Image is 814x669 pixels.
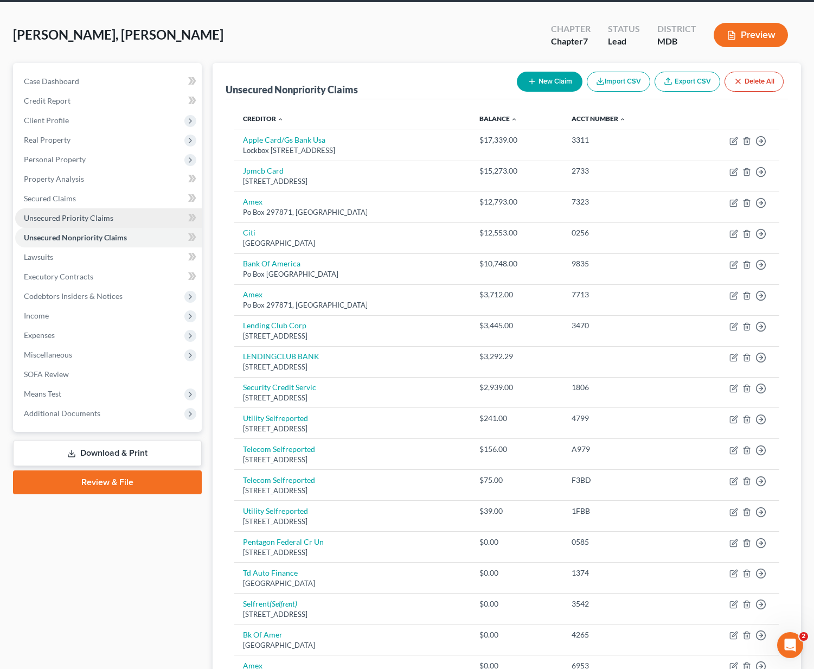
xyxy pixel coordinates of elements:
[243,228,255,237] a: Citi
[243,145,462,156] div: Lockbox [STREET_ADDRESS]
[17,149,169,192] div: You’ll get replies here and in your email: ✉️
[572,289,674,300] div: 7713
[270,599,297,608] i: (Selfrent)
[24,389,61,398] span: Means Test
[243,269,462,279] div: Po Box [GEOGRAPHIC_DATA]
[69,355,78,364] button: Start recording
[572,444,674,455] div: A979
[725,72,784,92] button: Delete All
[243,238,462,249] div: [GEOGRAPHIC_DATA]
[15,189,202,208] a: Secured Claims
[479,114,517,123] a: Balance expand_less
[15,72,202,91] a: Case Dashboard
[243,444,315,454] a: Telecom Selfreported
[9,143,178,225] div: You’ll get replies here and in your email:✉️[EMAIL_ADDRESS][DOMAIN_NAME]Our usual reply time🕒A fe...
[243,630,283,639] a: Bk Of Amer
[572,568,674,578] div: 1374
[243,176,462,187] div: [STREET_ADDRESS]
[572,506,674,517] div: 1FBB
[9,85,208,100] div: [DATE]
[243,599,297,608] a: Selfrent(Selfrent)
[243,290,262,299] a: Amex
[226,83,358,96] div: Unsecured Nonpriority Claims
[714,23,788,47] button: Preview
[657,23,696,35] div: District
[15,208,202,228] a: Unsecured Priority Claims
[587,72,650,92] button: Import CSV
[243,393,462,403] div: [STREET_ADDRESS]
[479,598,554,609] div: $0.00
[572,537,674,547] div: 0585
[479,289,554,300] div: $3,712.00
[9,100,208,143] div: June says…
[17,355,25,364] button: Upload attachment
[15,267,202,286] a: Executory Contracts
[9,226,208,262] div: Operator says…
[39,100,208,134] div: I keep getting an error message filing [PERSON_NAME].
[53,14,74,24] p: Active
[572,413,674,424] div: 4799
[479,258,554,269] div: $10,748.00
[479,413,554,424] div: $241.00
[243,537,324,546] a: Pentagon Federal Cr Un
[479,506,554,517] div: $39.00
[24,213,113,222] span: Unsecured Priority Claims
[24,409,100,418] span: Additional Documents
[243,475,315,485] a: Telecom Selfreported
[479,165,554,176] div: $15,273.00
[243,413,308,423] a: Utility Selfreported
[572,258,674,269] div: 9835
[24,272,93,281] span: Executory Contracts
[52,355,60,364] button: Gif picker
[583,36,588,46] span: 7
[243,486,462,496] div: [STREET_ADDRESS]
[479,196,554,207] div: $12,793.00
[777,632,803,658] iframe: Intercom live chat
[44,329,148,349] strong: Attorney's Disclosure of Compensation
[24,135,70,144] span: Real Property
[17,233,169,254] div: In the meantime, these articles might help:
[572,320,674,331] div: 3470
[572,114,626,123] a: Acct Number expand_less
[13,27,223,42] span: [PERSON_NAME], [PERSON_NAME]
[479,568,554,578] div: $0.00
[24,350,72,359] span: Miscellaneous
[243,640,462,651] div: [GEOGRAPHIC_DATA]
[479,135,554,145] div: $17,339.00
[48,106,200,128] div: I keep getting an error message filing [PERSON_NAME].
[572,629,674,640] div: 4265
[655,72,720,92] a: Export CSV
[243,197,262,206] a: Amex
[13,441,202,466] a: Download & Print
[24,155,86,164] span: Personal Property
[277,116,284,123] i: expand_less
[243,259,300,268] a: Bank Of America
[572,135,674,145] div: 3311
[479,537,554,547] div: $0.00
[243,506,308,515] a: Utility Selfreported
[243,362,462,372] div: [STREET_ADDRESS]
[243,455,462,465] div: [STREET_ADDRESS]
[15,365,202,384] a: SOFA Review
[24,77,79,86] span: Case Dashboard
[24,330,55,340] span: Expenses
[15,247,202,267] a: Lawsuits
[243,568,298,577] a: Td Auto Finance
[24,116,69,125] span: Client Profile
[799,632,808,641] span: 2
[7,4,28,25] button: go back
[608,35,640,48] div: Lead
[24,174,84,183] span: Property Analysis
[619,116,626,123] i: expand_less
[27,208,78,217] b: A few hours
[243,547,462,558] div: [STREET_ADDRESS]
[243,424,462,434] div: [STREET_ADDRESS]
[479,320,554,331] div: $3,445.00
[17,171,104,190] b: [EMAIL_ADDRESS][DOMAIN_NAME]
[9,262,208,396] div: Operator says…
[517,72,582,92] button: New Claim
[44,301,106,309] strong: All Cases View
[24,194,76,203] span: Secured Claims
[44,272,101,281] strong: Amendments
[24,252,53,262] span: Lawsuits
